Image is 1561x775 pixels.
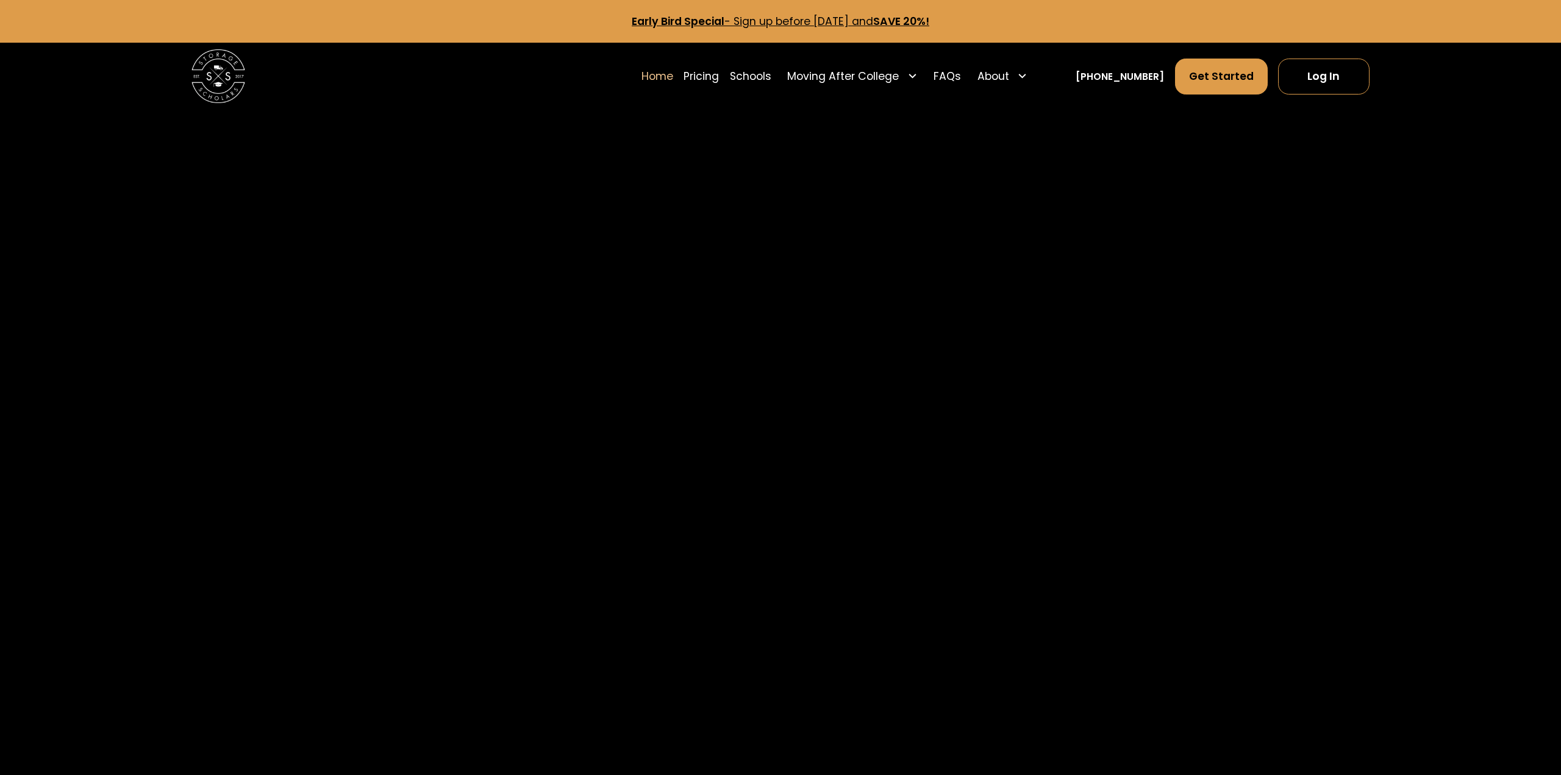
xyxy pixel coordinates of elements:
[684,57,719,95] a: Pricing
[632,14,929,29] a: Early Bird Special- Sign up before [DATE] andSAVE 20%!
[1076,70,1164,84] a: [PHONE_NUMBER]
[977,68,1009,84] div: About
[730,57,771,95] a: Schools
[787,68,899,84] div: Moving After College
[1175,59,1268,95] a: Get Started
[641,57,673,95] a: Home
[873,14,929,29] strong: SAVE 20%!
[191,49,245,103] img: Storage Scholars main logo
[1278,59,1369,95] a: Log In
[934,57,961,95] a: FAQs
[632,14,724,29] strong: Early Bird Special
